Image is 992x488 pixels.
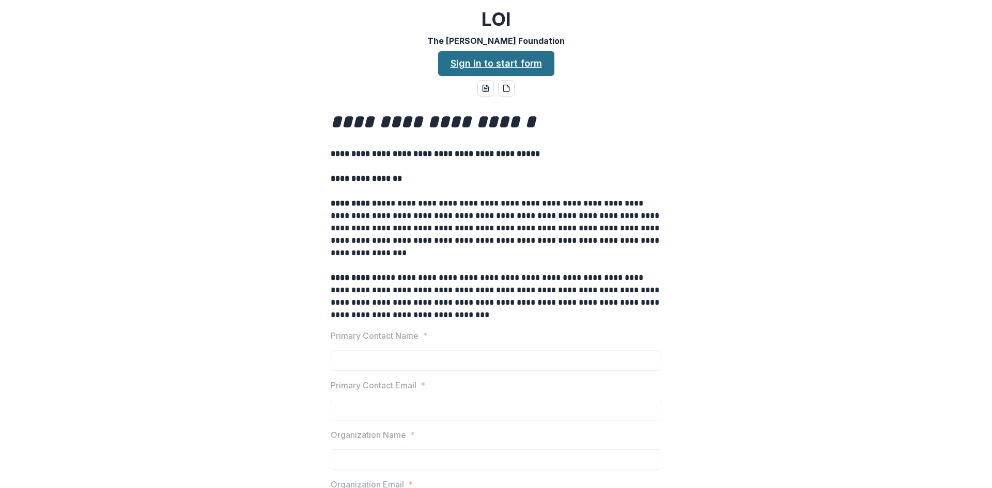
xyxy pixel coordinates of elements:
[477,80,494,97] button: word-download
[331,329,419,342] p: Primary Contact Name
[331,429,406,441] p: Organization Name
[427,35,565,47] p: The [PERSON_NAME] Foundation
[331,379,416,391] p: Primary Contact Email
[482,8,511,30] h2: LOI
[438,51,554,76] a: Sign in to start form
[498,80,515,97] button: pdf-download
